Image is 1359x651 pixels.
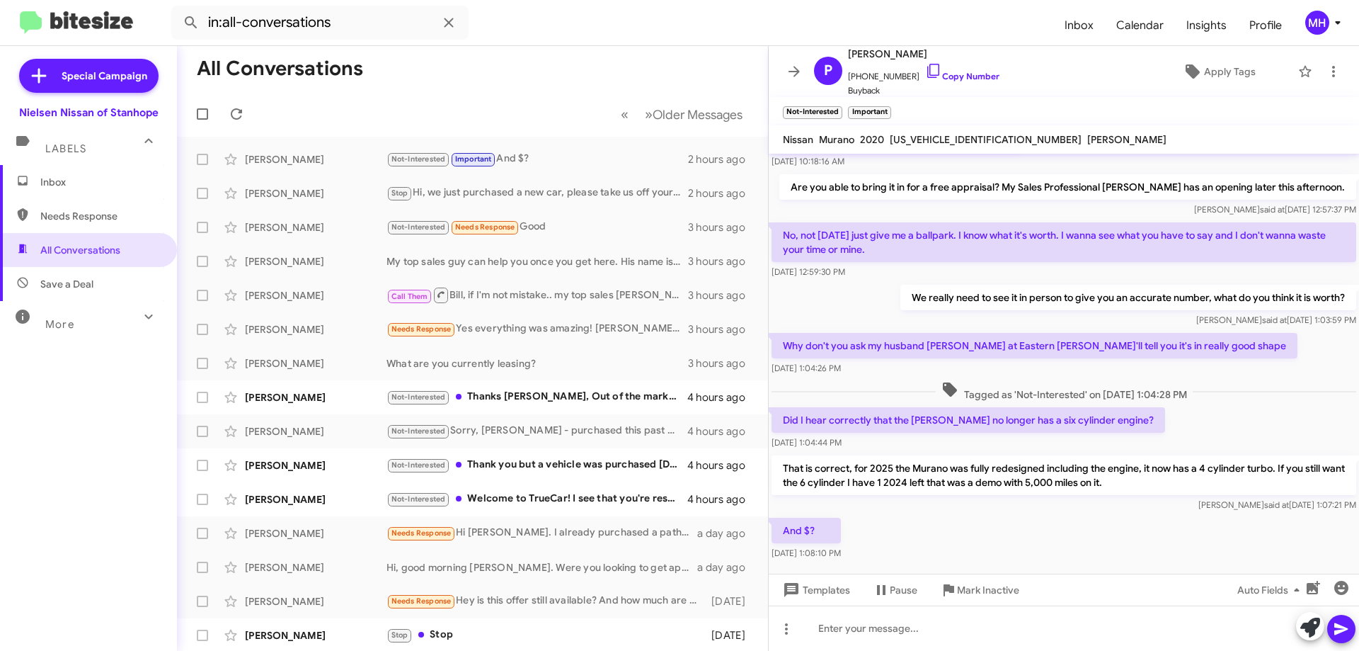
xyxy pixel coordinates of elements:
[1237,577,1305,603] span: Auto Fields
[772,548,841,558] span: [DATE] 1:08:10 PM
[688,288,757,302] div: 3 hours ago
[772,156,844,166] span: [DATE] 10:18:16 AM
[386,219,688,235] div: Good
[704,594,757,608] div: [DATE]
[386,286,688,304] div: Bill, if I'm not mistake.. my top sales [PERSON_NAME] emailed you over a quote for a Rock Creek R...
[19,59,159,93] a: Special Campaign
[386,627,704,643] div: Stop
[245,322,386,336] div: [PERSON_NAME]
[40,277,93,291] span: Save a Deal
[1053,5,1105,46] a: Inbox
[772,518,841,543] p: And $?
[62,69,147,83] span: Special Campaign
[772,222,1356,262] p: No, not [DATE] just give me a ballpark. I know what it's worth. I wanna see what you have to say ...
[697,560,757,574] div: a day ago
[45,142,86,155] span: Labels
[45,318,74,331] span: More
[687,424,757,438] div: 4 hours ago
[1226,577,1317,603] button: Auto Fields
[386,560,697,574] div: Hi, good morning [PERSON_NAME]. Were you looking to get approved on the Pacifica? If so, which on...
[769,577,861,603] button: Templates
[1175,5,1238,46] span: Insights
[704,628,757,642] div: [DATE]
[245,288,386,302] div: [PERSON_NAME]
[772,407,1165,433] p: Did I hear correctly that the [PERSON_NAME] no longer has a six cylinder engine?
[197,57,363,80] h1: All Conversations
[386,356,688,370] div: What are you currently leasing?
[391,494,446,504] span: Not-Interested
[386,185,688,201] div: Hi, we just purchased a new car, please take us off your call/txt list
[613,100,751,129] nav: Page navigation example
[848,106,890,119] small: Important
[688,220,757,234] div: 3 hours ago
[245,424,386,438] div: [PERSON_NAME]
[1293,11,1343,35] button: MH
[386,457,687,473] div: Thank you but a vehicle was purchased [DATE] for me
[245,560,386,574] div: [PERSON_NAME]
[1260,204,1285,215] span: said at
[645,106,653,123] span: »
[779,174,1356,200] p: Are you able to bring it in for a free appraisal? My Sales Professional [PERSON_NAME] has an open...
[245,628,386,642] div: [PERSON_NAME]
[1087,133,1166,146] span: [PERSON_NAME]
[772,455,1356,495] p: That is correct, for 2025 the Murano was fully redesigned including the engine, it now has a 4 cy...
[245,458,386,472] div: [PERSON_NAME]
[697,526,757,540] div: a day ago
[245,186,386,200] div: [PERSON_NAME]
[1204,59,1256,84] span: Apply Tags
[386,525,697,541] div: Hi [PERSON_NAME]. I already purchased a pathfinder [DATE]. Is this related to that purchase?
[780,577,850,603] span: Templates
[848,62,999,84] span: [PHONE_NUMBER]
[612,100,637,129] button: Previous
[772,437,842,448] span: [DATE] 1:04:44 PM
[245,390,386,404] div: [PERSON_NAME]
[1196,315,1356,325] span: [PERSON_NAME] [DATE] 1:03:59 PM
[40,175,161,189] span: Inbox
[391,324,452,334] span: Needs Response
[688,186,757,200] div: 2 hours ago
[1264,499,1289,510] span: said at
[687,458,757,472] div: 4 hours ago
[391,630,408,640] span: Stop
[688,356,757,370] div: 3 hours ago
[848,84,999,98] span: Buyback
[772,266,845,277] span: [DATE] 12:59:30 PM
[900,285,1356,310] p: We really need to see it in person to give you an accurate number, what do you think it is worth?
[687,390,757,404] div: 4 hours ago
[391,426,446,436] span: Not-Interested
[890,133,1082,146] span: [US_VEHICLE_IDENTIFICATION_NUMBER]
[391,392,446,402] span: Not-Interested
[245,356,386,370] div: [PERSON_NAME]
[391,222,446,232] span: Not-Interested
[391,460,446,470] span: Not-Interested
[245,254,386,268] div: [PERSON_NAME]
[824,60,832,82] span: P
[1105,5,1175,46] a: Calendar
[245,492,386,506] div: [PERSON_NAME]
[929,577,1031,603] button: Mark Inactive
[957,577,1019,603] span: Mark Inactive
[925,71,999,81] a: Copy Number
[386,151,688,167] div: And $?
[1238,5,1293,46] a: Profile
[386,423,687,439] div: Sorry, [PERSON_NAME] - purchased this past week. Thanks!
[819,133,854,146] span: Murano
[688,254,757,268] div: 3 hours ago
[455,154,492,164] span: Important
[687,492,757,506] div: 4 hours ago
[386,491,687,507] div: Welcome to TrueCar! I see that you're responding to a customer. If this is correct, please enter ...
[688,322,757,336] div: 3 hours ago
[636,100,751,129] button: Next
[455,222,515,232] span: Needs Response
[621,106,629,123] span: «
[653,107,742,123] span: Older Messages
[245,152,386,166] div: [PERSON_NAME]
[890,577,917,603] span: Pause
[848,45,999,62] span: [PERSON_NAME]
[861,577,929,603] button: Pause
[1262,315,1287,325] span: said at
[391,292,428,301] span: Call Them
[860,133,884,146] span: 2020
[40,243,120,257] span: All Conversations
